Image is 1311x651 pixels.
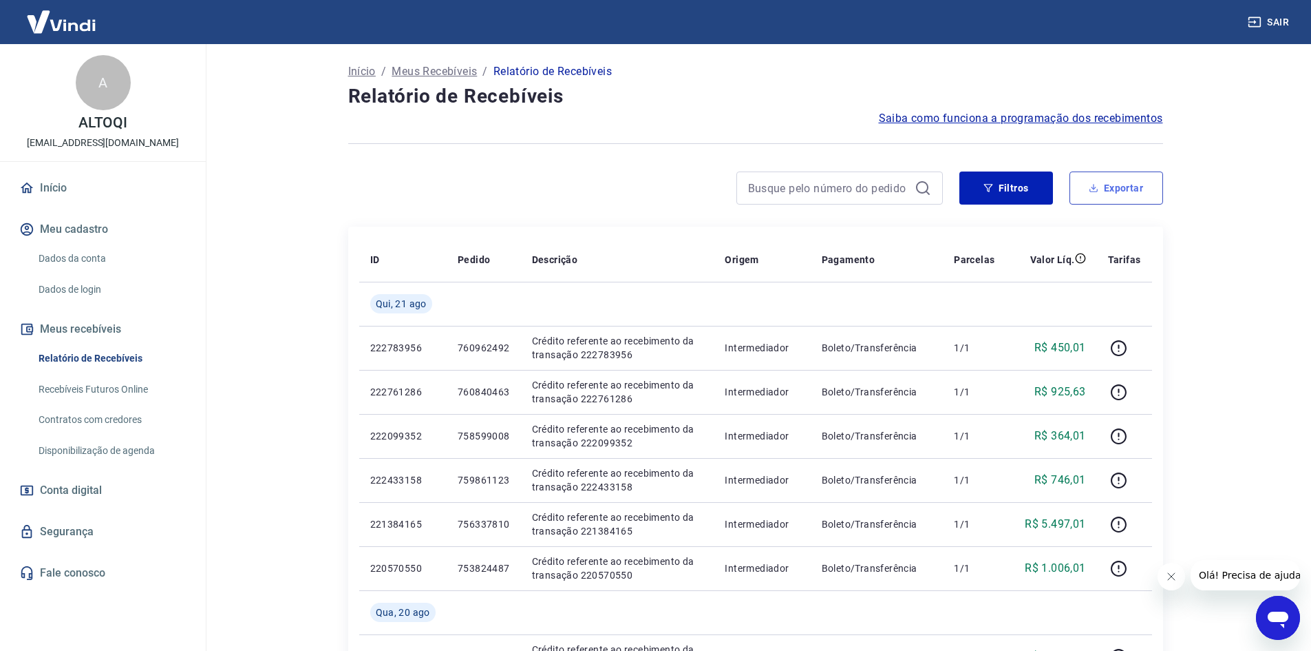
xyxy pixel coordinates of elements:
[78,116,128,130] p: ALTOQI
[493,63,612,80] p: Relatório de Recebíveis
[40,481,102,500] span: Conta digital
[532,510,703,538] p: Crédito referente ao recebimento da transação 221384165
[1034,384,1086,400] p: R$ 925,63
[822,561,932,575] p: Boleto/Transferência
[370,253,380,267] p: ID
[532,253,578,267] p: Descrição
[1108,253,1141,267] p: Tarifas
[532,334,703,362] p: Crédito referente ao recebimento da transação 222783956
[532,378,703,406] p: Crédito referente ao recebimento da transação 222761286
[1025,516,1085,533] p: R$ 5.497,01
[17,173,189,203] a: Início
[33,276,189,304] a: Dados de login
[458,385,510,399] p: 760840463
[76,55,131,110] div: A
[954,341,994,355] p: 1/1
[1191,560,1300,590] iframe: Mensagem da empresa
[1245,10,1294,35] button: Sair
[376,297,427,311] span: Qui, 21 ago
[370,517,436,531] p: 221384165
[532,466,703,494] p: Crédito referente ao recebimento da transação 222433158
[33,375,189,404] a: Recebíveis Futuros Online
[1256,596,1300,640] iframe: Botão para abrir a janela de mensagens
[370,341,436,355] p: 222783956
[370,385,436,399] p: 222761286
[954,561,994,575] p: 1/1
[458,341,510,355] p: 760962492
[959,172,1053,205] button: Filtros
[954,253,994,267] p: Parcelas
[822,253,875,267] p: Pagamento
[370,473,436,487] p: 222433158
[17,558,189,588] a: Fale conosco
[17,517,189,547] a: Segurança
[381,63,386,80] p: /
[33,406,189,434] a: Contratos com credores
[458,473,510,487] p: 759861123
[370,429,436,443] p: 222099352
[725,385,799,399] p: Intermediador
[458,517,510,531] p: 756337810
[822,385,932,399] p: Boleto/Transferência
[458,253,490,267] p: Pedido
[1069,172,1163,205] button: Exportar
[1034,472,1086,488] p: R$ 746,01
[1030,253,1075,267] p: Valor Líq.
[954,429,994,443] p: 1/1
[1025,560,1085,577] p: R$ 1.006,01
[458,429,510,443] p: 758599008
[33,437,189,465] a: Disponibilização de agenda
[954,517,994,531] p: 1/1
[17,314,189,344] button: Meus recebíveis
[27,136,179,150] p: [EMAIL_ADDRESS][DOMAIN_NAME]
[725,473,799,487] p: Intermediador
[8,10,116,21] span: Olá! Precisa de ajuda?
[17,214,189,245] button: Meu cadastro
[879,110,1163,127] a: Saiba como funciona a programação dos recebimentos
[33,245,189,273] a: Dados da conta
[17,475,189,506] a: Conta digital
[458,561,510,575] p: 753824487
[1158,563,1185,590] iframe: Fechar mensagem
[954,473,994,487] p: 1/1
[482,63,487,80] p: /
[822,341,932,355] p: Boleto/Transferência
[532,422,703,450] p: Crédito referente ao recebimento da transação 222099352
[370,561,436,575] p: 220570550
[725,341,799,355] p: Intermediador
[725,517,799,531] p: Intermediador
[348,63,376,80] a: Início
[17,1,106,43] img: Vindi
[748,178,909,198] input: Busque pelo número do pedido
[348,83,1163,110] h4: Relatório de Recebíveis
[532,555,703,582] p: Crédito referente ao recebimento da transação 220570550
[1034,340,1086,356] p: R$ 450,01
[822,517,932,531] p: Boleto/Transferência
[725,429,799,443] p: Intermediador
[33,344,189,373] a: Relatório de Recebíveis
[954,385,994,399] p: 1/1
[822,429,932,443] p: Boleto/Transferência
[392,63,477,80] a: Meus Recebíveis
[725,561,799,575] p: Intermediador
[822,473,932,487] p: Boleto/Transferência
[725,253,758,267] p: Origem
[1034,428,1086,444] p: R$ 364,01
[376,606,430,619] span: Qua, 20 ago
